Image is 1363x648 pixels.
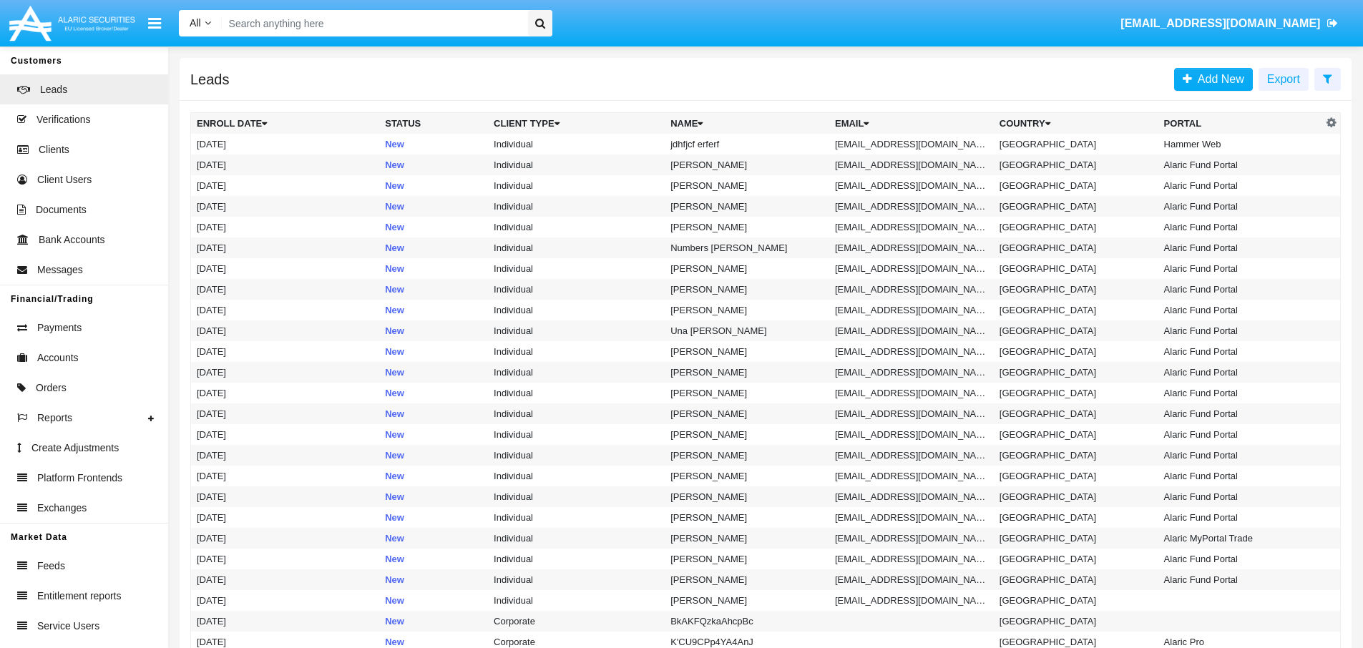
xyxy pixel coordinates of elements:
td: [DATE] [191,590,380,611]
td: Alaric Fund Portal [1158,569,1323,590]
td: [GEOGRAPHIC_DATA] [994,445,1158,466]
td: [PERSON_NAME] [665,217,829,237]
td: Alaric MyPortal Trade [1158,528,1323,549]
td: [GEOGRAPHIC_DATA] [994,486,1158,507]
span: Create Adjustments [31,441,119,456]
td: [DATE] [191,341,380,362]
td: [EMAIL_ADDRESS][DOMAIN_NAME] [829,590,994,611]
h5: Leads [190,74,230,85]
td: New [379,590,488,611]
td: Individual [488,300,665,320]
td: Alaric Fund Portal [1158,341,1323,362]
td: [PERSON_NAME] [665,362,829,383]
td: Individual [488,549,665,569]
td: Alaric Fund Portal [1158,486,1323,507]
td: Individual [488,175,665,196]
td: [EMAIL_ADDRESS][DOMAIN_NAME] [829,341,994,362]
td: Alaric Fund Portal [1158,466,1323,486]
td: [PERSON_NAME] [665,300,829,320]
td: Individual [488,237,665,258]
td: [DATE] [191,424,380,445]
td: Alaric Fund Portal [1158,445,1323,466]
td: [DATE] [191,611,380,632]
span: [EMAIL_ADDRESS][DOMAIN_NAME] [1120,17,1320,29]
td: [PERSON_NAME] [665,383,829,403]
td: New [379,403,488,424]
td: Alaric Fund Portal [1158,175,1323,196]
td: [EMAIL_ADDRESS][DOMAIN_NAME] [829,424,994,445]
td: Alaric Fund Portal [1158,300,1323,320]
td: [DATE] [191,549,380,569]
td: [EMAIL_ADDRESS][DOMAIN_NAME] [829,569,994,590]
td: Alaric Fund Portal [1158,258,1323,279]
td: [GEOGRAPHIC_DATA] [994,466,1158,486]
td: Individual [488,217,665,237]
td: [GEOGRAPHIC_DATA] [994,590,1158,611]
td: [EMAIL_ADDRESS][DOMAIN_NAME] [829,196,994,217]
td: [EMAIL_ADDRESS][DOMAIN_NAME] [829,258,994,279]
td: [GEOGRAPHIC_DATA] [994,549,1158,569]
a: All [179,16,222,31]
td: Individual [488,569,665,590]
td: [DATE] [191,403,380,424]
td: [GEOGRAPHIC_DATA] [994,611,1158,632]
td: Individual [488,383,665,403]
th: Email [829,113,994,134]
th: Portal [1158,113,1323,134]
td: New [379,466,488,486]
td: Individual [488,528,665,549]
td: Individual [488,134,665,154]
span: Reports [37,411,72,426]
td: [GEOGRAPHIC_DATA] [994,217,1158,237]
span: Entitlement reports [37,589,122,604]
td: [DATE] [191,486,380,507]
span: Verifications [36,112,90,127]
td: New [379,445,488,466]
td: New [379,300,488,320]
td: [GEOGRAPHIC_DATA] [994,258,1158,279]
td: [PERSON_NAME] [665,590,829,611]
span: Bank Accounts [39,232,105,247]
td: Individual [488,486,665,507]
td: New [379,279,488,300]
td: [PERSON_NAME] [665,424,829,445]
span: Export [1267,73,1300,85]
td: [DATE] [191,217,380,237]
td: Alaric Fund Portal [1158,549,1323,569]
td: Alaric Fund Portal [1158,279,1323,300]
td: [EMAIL_ADDRESS][DOMAIN_NAME] [829,217,994,237]
td: Alaric Fund Portal [1158,362,1323,383]
td: [EMAIL_ADDRESS][DOMAIN_NAME] [829,237,994,258]
td: [PERSON_NAME] [665,403,829,424]
td: [GEOGRAPHIC_DATA] [994,237,1158,258]
td: Individual [488,362,665,383]
td: [EMAIL_ADDRESS][DOMAIN_NAME] [829,528,994,549]
button: Export [1259,68,1309,91]
td: [EMAIL_ADDRESS][DOMAIN_NAME] [829,300,994,320]
td: New [379,175,488,196]
td: Individual [488,341,665,362]
td: [DATE] [191,300,380,320]
td: New [379,196,488,217]
td: [DATE] [191,445,380,466]
td: [EMAIL_ADDRESS][DOMAIN_NAME] [829,507,994,528]
td: Alaric Fund Portal [1158,424,1323,445]
td: [GEOGRAPHIC_DATA] [994,403,1158,424]
td: Individual [488,424,665,445]
td: Individual [488,403,665,424]
td: [DATE] [191,320,380,341]
span: Leads [40,82,67,97]
td: [EMAIL_ADDRESS][DOMAIN_NAME] [829,383,994,403]
td: [GEOGRAPHIC_DATA] [994,383,1158,403]
td: [PERSON_NAME] [665,549,829,569]
td: [DATE] [191,134,380,154]
td: New [379,507,488,528]
span: Service Users [37,619,99,634]
td: New [379,134,488,154]
span: Client Users [37,172,92,187]
td: [GEOGRAPHIC_DATA] [994,175,1158,196]
td: New [379,237,488,258]
td: New [379,383,488,403]
td: Individual [488,279,665,300]
td: [DATE] [191,569,380,590]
